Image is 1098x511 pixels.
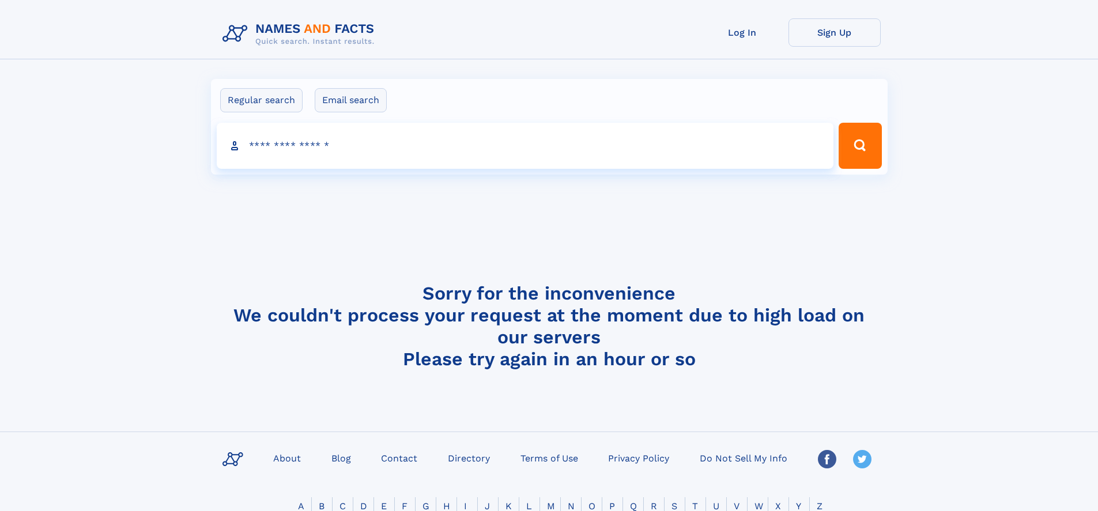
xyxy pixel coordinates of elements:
input: search input [217,123,834,169]
a: Directory [443,449,495,466]
a: Privacy Policy [603,449,674,466]
a: Contact [376,449,422,466]
label: Regular search [220,88,303,112]
a: Log In [696,18,788,47]
a: About [269,449,305,466]
a: Blog [327,449,356,466]
label: Email search [315,88,387,112]
img: Logo Names and Facts [218,18,384,50]
h4: Sorry for the inconvenience We couldn't process your request at the moment due to high load on ou... [218,282,881,370]
a: Terms of Use [516,449,583,466]
img: Twitter [853,450,871,468]
img: Facebook [818,450,836,468]
a: Do Not Sell My Info [695,449,792,466]
a: Sign Up [788,18,881,47]
button: Search Button [839,123,881,169]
